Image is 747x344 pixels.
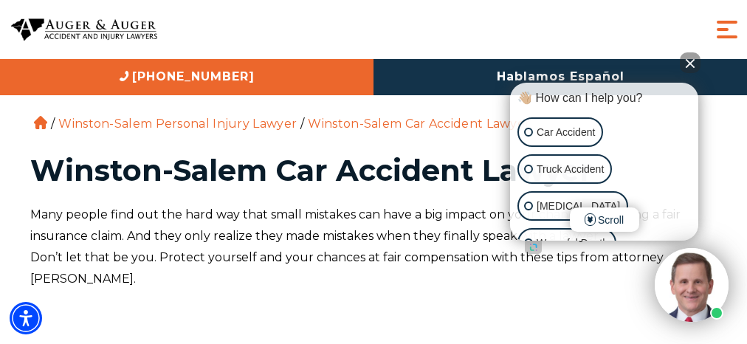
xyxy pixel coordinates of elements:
[30,156,717,185] h1: Winston-Salem Car Accident Lawyer
[680,52,700,73] button: Close Intaker Chat Widget
[712,15,742,44] button: Menu
[537,234,608,252] p: Wrongful Death
[570,207,639,232] span: Scroll
[525,241,542,254] a: Open intaker chat
[34,116,47,129] a: Home
[537,160,604,179] p: Truck Accident
[304,117,534,131] li: Winston-Salem Car Accident Lawyer
[537,197,620,216] p: [MEDICAL_DATA]
[514,90,695,106] div: 👋🏼 How can I help you?
[11,18,157,41] img: Auger & Auger Accident and Injury Lawyers Logo
[537,123,595,142] p: Car Accident
[30,204,717,289] p: Many people find out the hard way that small mistakes can have a big impact on your chances of ge...
[373,59,747,95] a: Hablamos Español
[655,248,729,322] img: Intaker widget Avatar
[58,117,297,131] a: Winston-Salem Personal Injury Lawyer
[10,302,42,334] div: Accessibility Menu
